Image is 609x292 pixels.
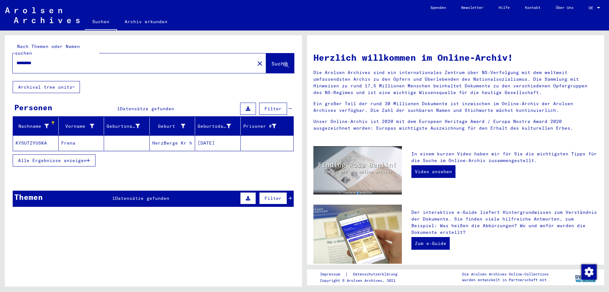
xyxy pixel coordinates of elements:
div: Vorname [61,123,95,130]
span: 1 [117,106,120,112]
img: Zustimmung ändern [581,264,597,280]
p: Ein großer Teil der rund 30 Millionen Dokumente ist inzwischen im Online-Archiv der Arolsen Archi... [313,100,598,114]
a: Zum e-Guide [411,237,450,250]
div: Nachname [16,121,58,131]
p: In einem kurzen Video haben wir für Sie die wichtigsten Tipps für die Suche im Online-Archiv zusa... [411,151,598,164]
mat-header-cell: Geburtsdatum [195,117,241,135]
div: Personen [14,102,52,113]
div: Prisoner # [243,121,286,131]
mat-label: Nach Themen oder Namen suchen [15,44,80,56]
span: Datensätze gefunden [120,106,174,112]
button: Alle Ergebnisse anzeigen [13,154,95,166]
div: Geburt‏ [152,121,195,131]
a: Suchen [85,14,117,31]
mat-header-cell: Prisoner # [241,117,294,135]
p: Die Arolsen Archives Online-Collections [462,271,549,277]
a: Datenschutzerklärung [348,271,405,278]
mat-icon: close [256,60,264,67]
img: video.jpg [313,146,402,194]
span: DE [589,6,596,10]
div: Geburt‏ [152,123,186,130]
div: Nachname [16,123,49,130]
h1: Herzlich willkommen im Online-Archiv! [313,51,598,64]
p: Die Arolsen Archives sind ein internationales Zentrum über NS-Verfolgung mit dem weltweit umfasse... [313,69,598,96]
mat-cell: KYSUTZYUSKA [13,135,59,151]
button: Clear [253,57,266,70]
div: Geburtsname [107,121,149,131]
mat-header-cell: Nachname [13,117,59,135]
p: Unser Online-Archiv ist 2020 mit dem European Heritage Award / Europa Nostra Award 2020 ausgezeic... [313,118,598,132]
mat-cell: Frena [59,135,104,151]
a: Impressum [320,271,345,278]
div: Prisoner # [243,123,277,130]
div: Geburtsdatum [198,123,231,130]
div: Geburtsdatum [198,121,240,131]
span: Suche [272,60,287,67]
mat-cell: HerzBerge Kr h [150,135,195,151]
p: wurden entwickelt in Partnerschaft mit [462,277,549,283]
span: Filter [265,106,282,112]
div: | [320,271,405,278]
p: Copyright © Arolsen Archives, 2021 [320,278,405,283]
img: eguide.jpg [313,205,402,264]
mat-header-cell: Vorname [59,117,104,135]
mat-header-cell: Geburt‏ [150,117,195,135]
img: yv_logo.png [574,269,598,285]
button: Archival tree units [13,81,80,93]
span: Alle Ergebnisse anzeigen [18,158,87,163]
p: Der interaktive e-Guide liefert Hintergrundwissen zum Verständnis der Dokumente. Sie finden viele... [411,209,598,236]
div: Themen [14,191,43,203]
button: Filter [259,103,287,115]
div: Geburtsname [107,123,140,130]
span: Filter [265,195,282,201]
span: Datensätze gefunden [115,195,169,201]
button: Filter [259,192,287,204]
mat-cell: [DATE] [195,135,241,151]
span: 1 [112,195,115,201]
a: Video ansehen [411,165,455,178]
mat-header-cell: Geburtsname [104,117,150,135]
img: Arolsen_neg.svg [5,7,80,23]
button: Suche [266,53,294,73]
a: Archiv erkunden [117,14,175,29]
div: Vorname [61,121,104,131]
